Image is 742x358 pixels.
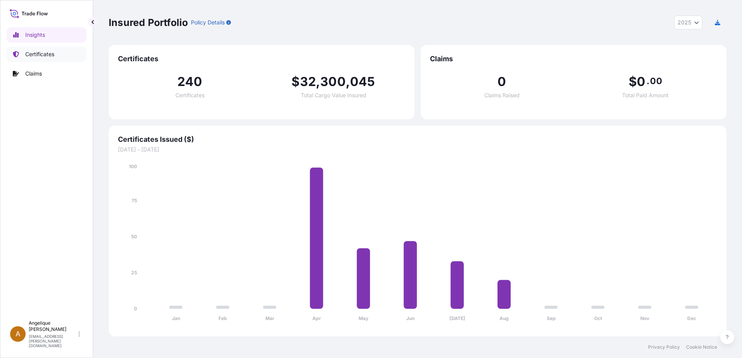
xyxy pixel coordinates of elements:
tspan: Nov [640,315,650,321]
tspan: [DATE] [449,315,465,321]
tspan: 25 [131,270,137,275]
span: $ [291,76,300,88]
tspan: Aug [499,315,509,321]
button: Year Selector [674,15,702,29]
span: 045 [350,76,375,88]
a: Claims [7,66,87,81]
span: 300 [320,76,346,88]
tspan: Apr [312,315,321,321]
span: 0 [637,76,645,88]
span: , [316,76,320,88]
tspan: 100 [129,164,137,169]
span: Certificates [175,93,205,98]
span: Claims Raised [484,93,520,98]
p: Policy Details [191,19,225,26]
a: Insights [7,27,87,43]
tspan: Jun [406,315,414,321]
span: $ [629,76,637,88]
span: Certificates [118,54,405,64]
p: Certificates [25,50,54,58]
tspan: 50 [131,234,137,239]
a: Privacy Policy [648,344,680,350]
span: 0 [498,76,506,88]
p: Angelique [PERSON_NAME] [29,320,77,332]
a: Cookie Notice [686,344,717,350]
p: [EMAIL_ADDRESS][PERSON_NAME][DOMAIN_NAME] [29,334,77,348]
span: Certificates Issued ($) [118,135,717,144]
tspan: May [359,315,369,321]
tspan: Feb [218,315,227,321]
span: A [16,330,20,338]
span: , [346,76,350,88]
a: Certificates [7,46,87,62]
tspan: Oct [594,315,602,321]
tspan: Dec [687,315,696,321]
p: Claims [25,70,42,77]
tspan: 75 [132,198,137,203]
span: 2025 [678,19,691,26]
tspan: Mar [265,315,274,321]
span: . [647,78,649,84]
span: 00 [650,78,662,84]
p: Insured Portfolio [109,16,188,29]
span: Total Paid Amount [622,93,669,98]
tspan: 0 [134,306,137,312]
span: Total Cargo Value Insured [301,93,366,98]
p: Insights [25,31,45,39]
span: 32 [300,76,316,88]
span: 240 [177,76,203,88]
tspan: Sep [547,315,556,321]
tspan: Jan [172,315,180,321]
span: [DATE] - [DATE] [118,146,717,153]
span: Claims [430,54,717,64]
